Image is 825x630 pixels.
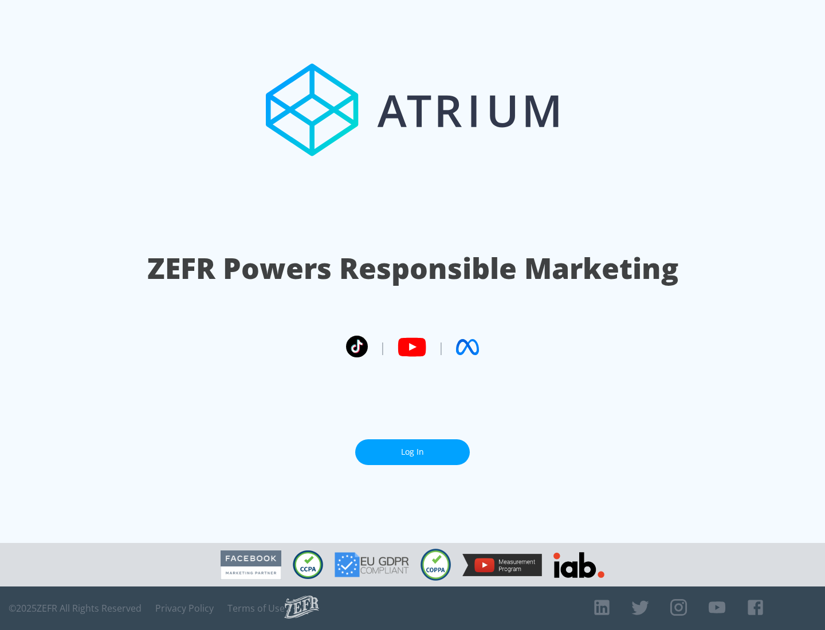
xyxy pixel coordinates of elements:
span: | [438,338,445,356]
img: GDPR Compliant [335,552,409,577]
a: Privacy Policy [155,603,214,614]
img: YouTube Measurement Program [462,554,542,576]
img: IAB [553,552,604,578]
a: Terms of Use [227,603,285,614]
h1: ZEFR Powers Responsible Marketing [147,249,678,288]
a: Log In [355,439,470,465]
img: CCPA Compliant [293,550,323,579]
span: | [379,338,386,356]
img: COPPA Compliant [421,549,451,581]
span: © 2025 ZEFR All Rights Reserved [9,603,142,614]
img: Facebook Marketing Partner [221,550,281,580]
